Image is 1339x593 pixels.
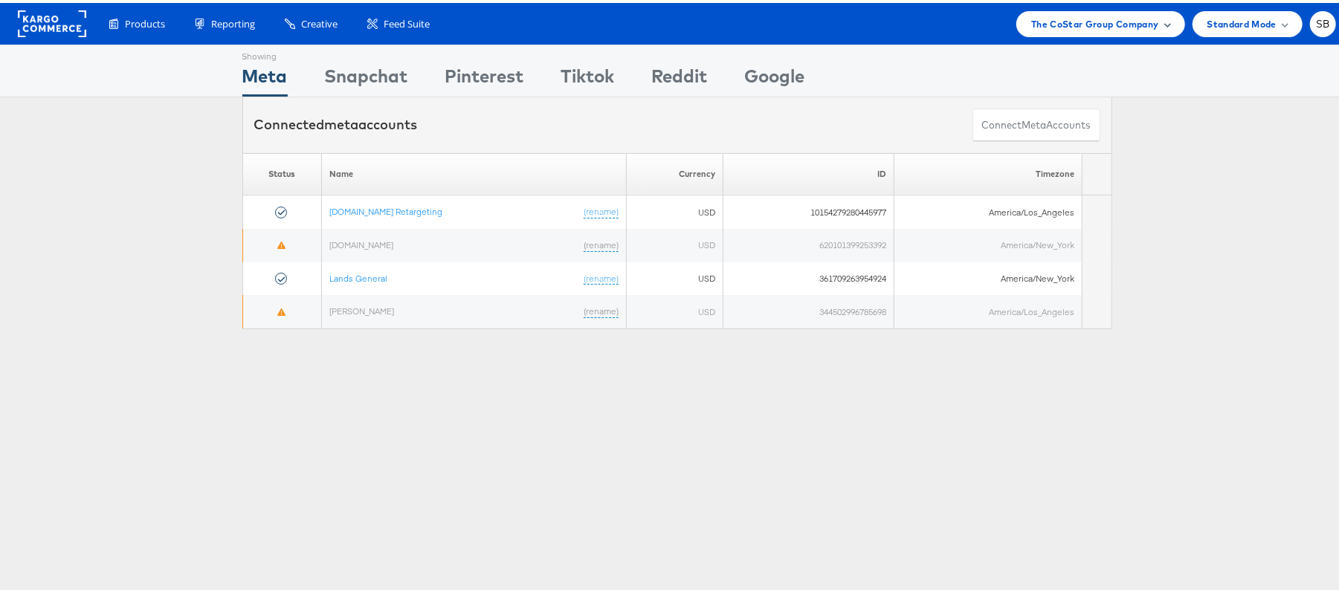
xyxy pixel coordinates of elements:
div: Pinterest [445,60,524,94]
a: [PERSON_NAME] [329,302,394,314]
div: Connected accounts [254,112,418,132]
td: America/Los_Angeles [894,192,1083,226]
span: meta [325,113,359,130]
button: ConnectmetaAccounts [972,106,1100,139]
a: [DOMAIN_NAME] Retargeting [329,203,442,214]
td: America/New_York [894,259,1083,293]
td: USD [626,292,723,325]
span: Creative [301,14,338,28]
td: America/Los_Angeles [894,292,1083,325]
span: Standard Mode [1207,13,1277,29]
td: USD [626,259,723,293]
td: 620101399253392 [723,226,894,259]
td: 361709263954924 [723,259,894,293]
td: America/New_York [894,226,1083,259]
th: Name [321,150,626,192]
div: Showing [242,42,288,60]
div: Tiktok [561,60,615,94]
span: The CoStar Group Company [1031,13,1158,29]
span: SB [1316,16,1330,26]
th: Status [242,150,321,192]
td: USD [626,226,723,259]
span: Products [125,14,165,28]
td: 344502996785698 [723,292,894,325]
a: [DOMAIN_NAME] [329,236,393,247]
th: ID [723,150,894,192]
a: (rename) [584,270,619,282]
td: 10154279280445977 [723,192,894,226]
div: Google [745,60,805,94]
a: Lands General [329,270,387,281]
span: Reporting [211,14,255,28]
span: Feed Suite [384,14,430,28]
th: Currency [626,150,723,192]
span: meta [1022,115,1047,129]
div: Reddit [652,60,708,94]
a: (rename) [584,203,619,216]
a: (rename) [584,302,619,315]
th: Timezone [894,150,1083,192]
div: Meta [242,60,288,94]
td: USD [626,192,723,226]
a: (rename) [584,236,619,249]
div: Snapchat [325,60,408,94]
